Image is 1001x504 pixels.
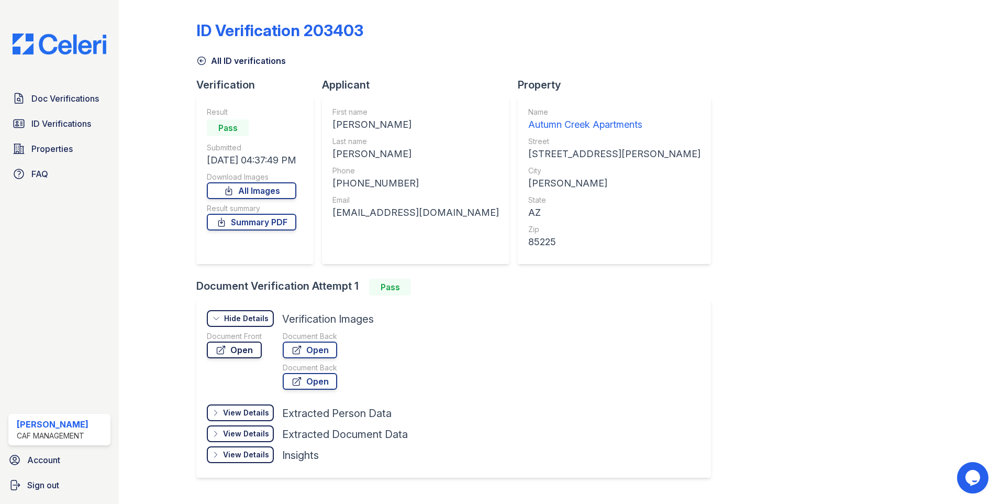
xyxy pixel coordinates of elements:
[8,113,110,134] a: ID Verifications
[528,176,700,191] div: [PERSON_NAME]
[283,342,337,358] a: Open
[957,462,991,494] iframe: chat widget
[528,166,700,176] div: City
[528,136,700,147] div: Street
[282,427,408,442] div: Extracted Document Data
[528,195,700,205] div: State
[8,88,110,109] a: Doc Verifications
[17,431,88,441] div: CAF Management
[528,147,700,161] div: [STREET_ADDRESS][PERSON_NAME]
[31,143,73,155] span: Properties
[8,138,110,159] a: Properties
[207,203,296,214] div: Result summary
[528,235,700,249] div: 85225
[332,117,499,132] div: [PERSON_NAME]
[4,450,115,470] a: Account
[207,153,296,168] div: [DATE] 04:37:49 PM
[332,166,499,176] div: Phone
[332,147,499,161] div: [PERSON_NAME]
[27,479,59,491] span: Sign out
[322,78,518,92] div: Applicant
[196,21,363,40] div: ID Verification 203403
[207,107,296,117] div: Result
[223,429,269,439] div: View Details
[207,182,296,199] a: All Images
[332,107,499,117] div: First name
[282,312,374,326] div: Verification Images
[528,107,700,117] div: Name
[332,136,499,147] div: Last name
[283,363,337,373] div: Document Back
[207,119,249,136] div: Pass
[4,34,115,54] img: CE_Logo_Blue-a8612792a0a2168367f1c8372b55b34899dd931a85d93a1a3d3e32e68fde9ad4.png
[528,117,700,132] div: Autumn Creek Apartments
[207,342,262,358] a: Open
[207,214,296,231] a: Summary PDF
[223,408,269,418] div: View Details
[223,450,269,460] div: View Details
[17,418,88,431] div: [PERSON_NAME]
[31,117,91,130] span: ID Verifications
[207,331,262,342] div: Document Front
[528,107,700,132] a: Name Autumn Creek Apartments
[332,195,499,205] div: Email
[31,168,48,180] span: FAQ
[283,373,337,390] a: Open
[332,205,499,220] div: [EMAIL_ADDRESS][DOMAIN_NAME]
[196,279,719,295] div: Document Verification Attempt 1
[224,313,269,324] div: Hide Details
[8,163,110,184] a: FAQ
[207,143,296,153] div: Submitted
[196,78,322,92] div: Verification
[369,279,411,295] div: Pass
[196,54,286,67] a: All ID verifications
[528,205,700,220] div: AZ
[31,92,99,105] span: Doc Verifications
[283,331,337,342] div: Document Back
[4,475,115,496] a: Sign out
[518,78,719,92] div: Property
[332,176,499,191] div: [PHONE_NUMBER]
[282,406,392,421] div: Extracted Person Data
[207,172,296,182] div: Download Images
[282,448,319,463] div: Insights
[528,224,700,235] div: Zip
[27,454,60,466] span: Account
